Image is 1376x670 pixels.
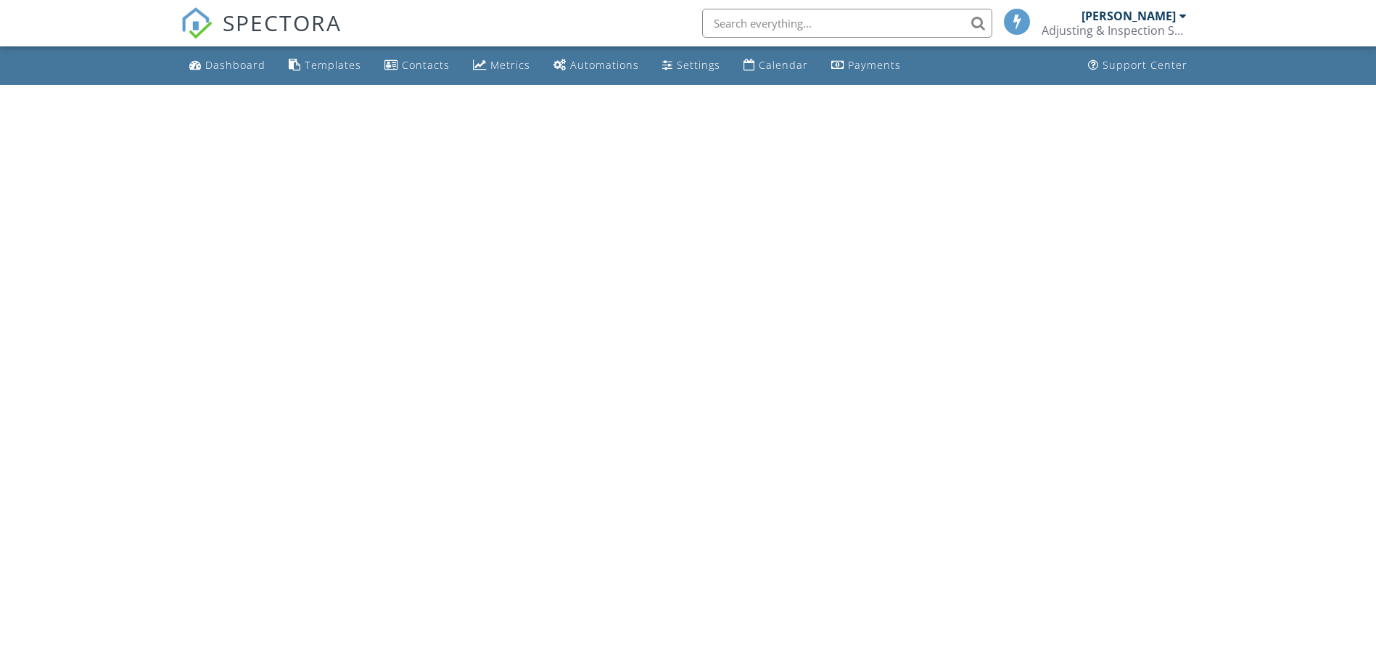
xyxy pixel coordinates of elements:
[305,58,361,72] div: Templates
[656,52,726,79] a: Settings
[1103,58,1187,72] div: Support Center
[467,52,536,79] a: Metrics
[490,58,530,72] div: Metrics
[184,52,271,79] a: Dashboard
[379,52,456,79] a: Contacts
[205,58,265,72] div: Dashboard
[848,58,901,72] div: Payments
[283,52,367,79] a: Templates
[1082,52,1193,79] a: Support Center
[223,7,342,38] span: SPECTORA
[1082,9,1176,23] div: [PERSON_NAME]
[759,58,808,72] div: Calendar
[702,9,992,38] input: Search everything...
[825,52,907,79] a: Payments
[1042,23,1187,38] div: Adjusting & Inspection Services Inc.
[548,52,645,79] a: Automations (Basic)
[677,58,720,72] div: Settings
[181,20,342,50] a: SPECTORA
[738,52,814,79] a: Calendar
[181,7,213,39] img: The Best Home Inspection Software - Spectora
[570,58,639,72] div: Automations
[402,58,450,72] div: Contacts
